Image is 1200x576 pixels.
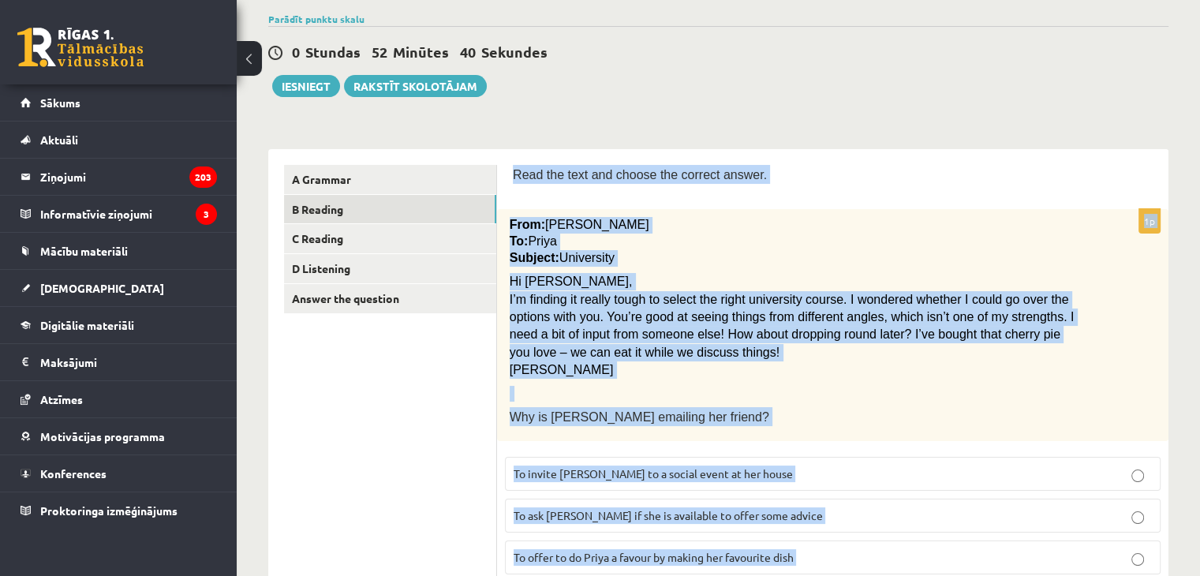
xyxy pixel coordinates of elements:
[510,293,1075,359] span: I’m finding it really tough to select the right university course. I wondered whether I could go ...
[292,43,300,61] span: 0
[272,75,340,97] button: Iesniegt
[40,392,83,406] span: Atzīmes
[21,270,217,306] a: [DEMOGRAPHIC_DATA]
[481,43,548,61] span: Sekundes
[40,503,178,518] span: Proktoringa izmēģinājums
[1131,553,1144,566] input: To offer to do Priya a favour by making her favourite dish
[21,344,217,380] a: Maksājumi
[545,218,649,231] span: [PERSON_NAME]
[40,466,107,481] span: Konferences
[40,344,217,380] legend: Maksājumi
[305,43,361,61] span: Stundas
[559,251,615,264] span: University
[528,234,556,248] span: Priya
[40,244,128,258] span: Mācību materiāli
[21,418,217,454] a: Motivācijas programma
[21,455,217,492] a: Konferences
[40,196,217,232] legend: Informatīvie ziņojumi
[510,234,529,248] span: To:
[196,204,217,225] i: 3
[21,233,217,269] a: Mācību materiāli
[40,159,217,195] legend: Ziņojumi
[21,196,217,232] a: Informatīvie ziņojumi3
[17,28,144,67] a: Rīgas 1. Tālmācības vidusskola
[284,195,496,224] a: B Reading
[393,43,449,61] span: Minūtes
[21,307,217,343] a: Digitālie materiāli
[21,381,217,417] a: Atzīmes
[1131,469,1144,482] input: To invite [PERSON_NAME] to a social event at her house
[21,159,217,195] a: Ziņojumi203
[510,218,545,231] span: From:
[513,168,767,181] span: Read the text and choose the correct answer.
[284,165,496,194] a: A Grammar
[514,508,823,522] span: To ask [PERSON_NAME] if she is available to offer some advice
[40,95,80,110] span: Sākums
[284,254,496,283] a: D Listening
[40,318,134,332] span: Digitālie materiāli
[510,275,633,288] span: Hi [PERSON_NAME],
[510,251,559,264] span: Subject:
[21,122,217,158] a: Aktuāli
[510,410,769,424] span: Why is [PERSON_NAME] emailing her friend?
[510,363,614,376] span: [PERSON_NAME]
[514,550,794,564] span: To offer to do Priya a favour by making her favourite dish
[40,133,78,147] span: Aktuāli
[268,13,364,25] a: Parādīt punktu skalu
[514,466,793,481] span: To invite [PERSON_NAME] to a social event at her house
[284,224,496,253] a: C Reading
[460,43,476,61] span: 40
[1131,511,1144,524] input: To ask [PERSON_NAME] if she is available to offer some advice
[189,166,217,188] i: 203
[344,75,487,97] a: Rakstīt skolotājam
[372,43,387,61] span: 52
[21,84,217,121] a: Sākums
[1138,208,1161,234] p: 1p
[284,284,496,313] a: Answer the question
[21,492,217,529] a: Proktoringa izmēģinājums
[40,281,164,295] span: [DEMOGRAPHIC_DATA]
[40,429,165,443] span: Motivācijas programma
